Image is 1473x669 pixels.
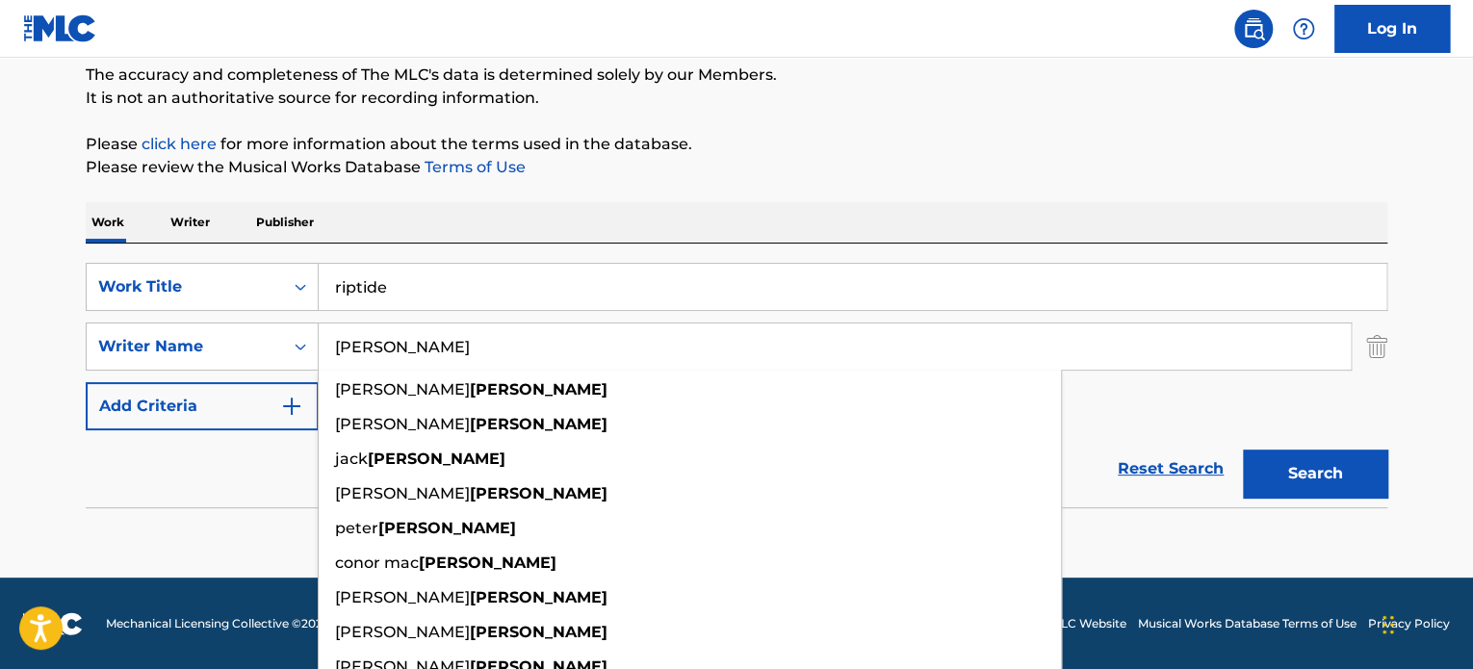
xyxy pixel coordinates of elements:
span: [PERSON_NAME] [335,484,470,502]
strong: [PERSON_NAME] [470,484,607,502]
div: Work Title [98,275,271,298]
a: Log In [1334,5,1450,53]
div: Help [1284,10,1323,48]
strong: [PERSON_NAME] [378,519,516,537]
span: [PERSON_NAME] [335,415,470,433]
a: The MLC Website [1026,615,1126,632]
strong: [PERSON_NAME] [470,380,607,399]
strong: [PERSON_NAME] [470,623,607,641]
a: Reset Search [1108,448,1233,490]
p: Writer [165,202,216,243]
strong: [PERSON_NAME] [419,553,556,572]
img: search [1242,17,1265,40]
p: Publisher [250,202,320,243]
strong: [PERSON_NAME] [470,588,607,606]
div: Writer Name [98,335,271,358]
strong: [PERSON_NAME] [368,450,505,468]
a: Privacy Policy [1368,615,1450,632]
strong: [PERSON_NAME] [470,415,607,433]
button: Search [1243,450,1387,498]
a: Musical Works Database Terms of Use [1138,615,1357,632]
img: Delete Criterion [1366,322,1387,371]
img: help [1292,17,1315,40]
img: logo [23,612,83,635]
span: conor mac [335,553,419,572]
span: peter [335,519,378,537]
p: Work [86,202,130,243]
span: [PERSON_NAME] [335,623,470,641]
img: 9d2ae6d4665cec9f34b9.svg [280,395,303,418]
p: Please for more information about the terms used in the database. [86,133,1387,156]
img: MLC Logo [23,14,97,42]
span: Mechanical Licensing Collective © 2025 [106,615,329,632]
p: The accuracy and completeness of The MLC's data is determined solely by our Members. [86,64,1387,87]
a: click here [142,135,217,153]
span: jack [335,450,368,468]
form: Search Form [86,263,1387,507]
a: Terms of Use [421,158,526,176]
div: Drag [1383,596,1394,654]
p: Please review the Musical Works Database [86,156,1387,179]
span: [PERSON_NAME] [335,588,470,606]
span: [PERSON_NAME] [335,380,470,399]
p: It is not an authoritative source for recording information. [86,87,1387,110]
a: Public Search [1234,10,1273,48]
iframe: Chat Widget [1377,577,1473,669]
button: Add Criteria [86,382,319,430]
